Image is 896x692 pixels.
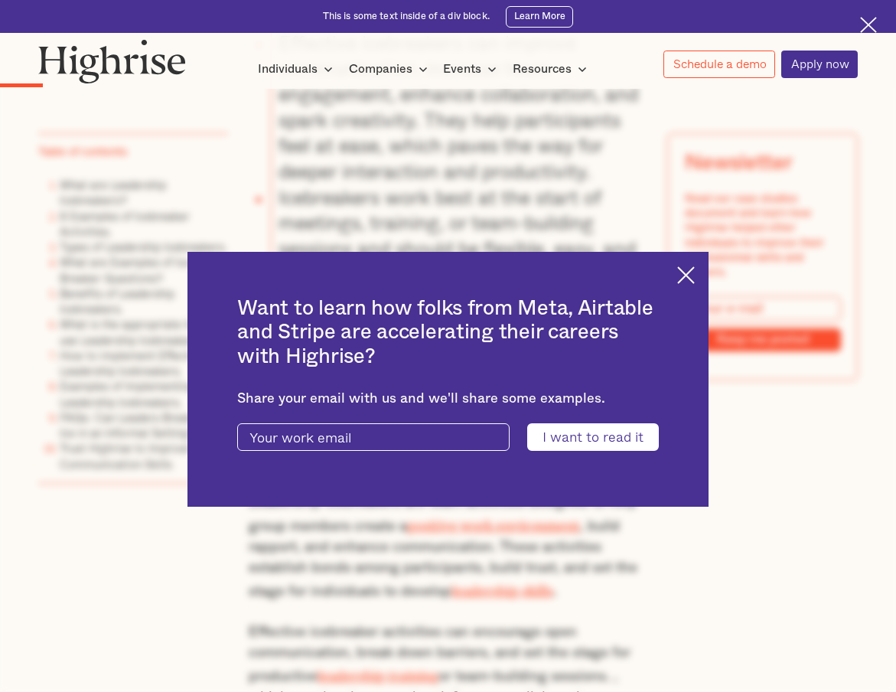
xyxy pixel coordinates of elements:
[258,60,318,78] div: Individuals
[323,10,490,23] div: This is some text inside of a div block.
[513,60,591,78] div: Resources
[527,423,659,451] input: I want to read it
[677,266,695,284] img: Cross icon
[237,423,658,451] form: current-ascender-blog-article-modal-form
[781,51,859,78] a: Apply now
[237,296,658,369] h2: Want to learn how folks from Meta, Airtable and Stripe are accelerating their careers with Highrise?
[663,51,776,78] a: Schedule a demo
[349,60,412,78] div: Companies
[38,39,187,84] img: Highrise logo
[258,60,337,78] div: Individuals
[349,60,432,78] div: Companies
[443,60,501,78] div: Events
[443,60,481,78] div: Events
[860,17,877,34] img: Cross icon
[506,6,573,28] a: Learn More
[513,60,572,78] div: Resources
[237,423,510,451] input: Your work email
[237,390,658,406] div: Share your email with us and we'll share some examples.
